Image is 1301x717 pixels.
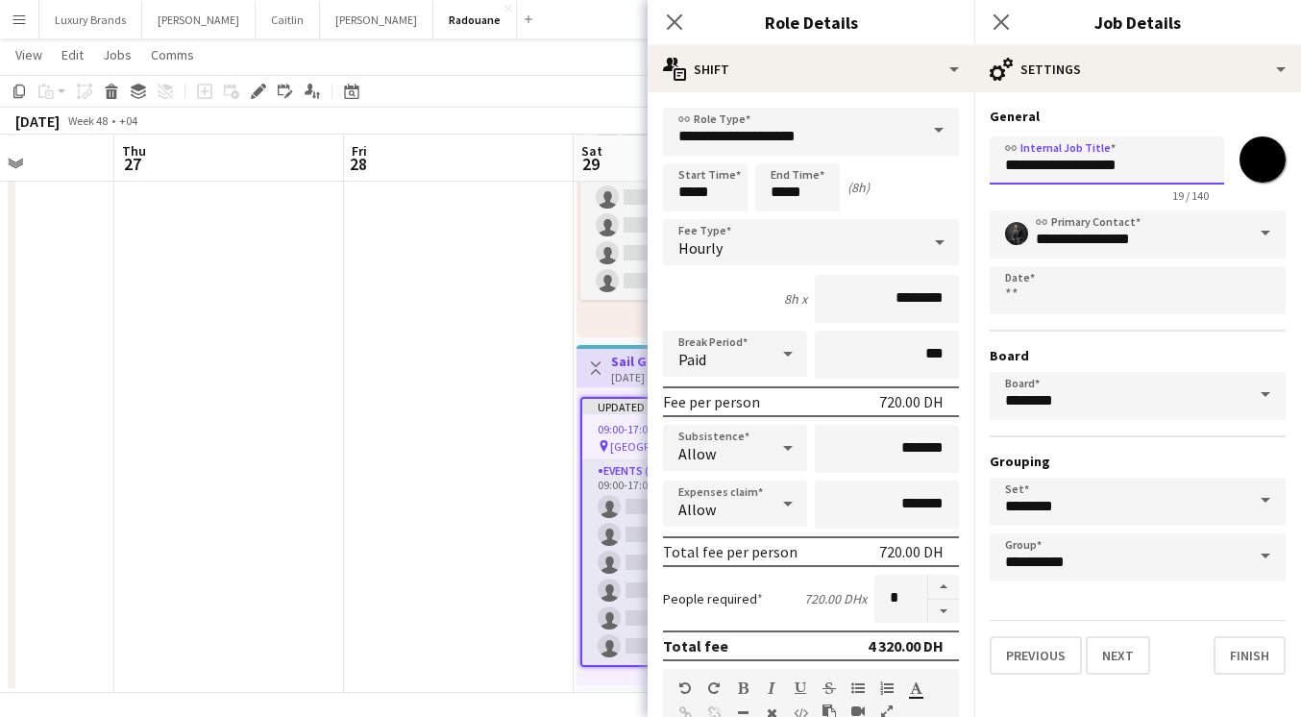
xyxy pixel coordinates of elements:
[804,590,867,607] div: 720.00 DH x
[610,439,716,454] span: [GEOGRAPHIC_DATA]
[678,444,716,463] span: Allow
[578,153,602,175] span: 29
[880,680,894,696] button: Ordered List
[1214,636,1286,675] button: Finish
[765,680,778,696] button: Italic
[611,370,694,384] div: [DATE] → [DATE]
[151,46,194,63] span: Comms
[15,46,42,63] span: View
[582,460,794,665] app-card-role: Events (Event Staff)10A0/609:00-17:00 (8h)
[349,153,367,175] span: 28
[648,10,974,35] h3: Role Details
[8,42,50,67] a: View
[663,542,798,561] div: Total fee per person
[611,353,694,370] h3: Sail GP
[928,600,959,624] button: Decrease
[663,392,760,411] div: Fee per person
[142,1,256,38] button: [PERSON_NAME]
[1157,188,1224,203] span: 19 / 140
[143,42,202,67] a: Comms
[663,590,763,607] label: People required
[61,46,84,63] span: Edit
[103,46,132,63] span: Jobs
[974,10,1301,35] h3: Job Details
[122,142,146,160] span: Thu
[95,42,139,67] a: Jobs
[928,575,959,600] button: Increase
[54,42,91,67] a: Edit
[663,636,728,655] div: Total fee
[580,397,796,667] app-job-card: Updated09:00-17:00 (8h)0/6 [GEOGRAPHIC_DATA]1 RoleEvents (Event Staff)10A0/609:00-17:00 (8h)
[868,636,944,655] div: 4 320.00 DH
[256,1,320,38] button: Caitlin
[582,399,794,414] div: Updated
[822,680,836,696] button: Strikethrough
[990,636,1082,675] button: Previous
[581,142,602,160] span: Sat
[909,680,922,696] button: Text Color
[736,680,749,696] button: Bold
[794,680,807,696] button: Underline
[974,46,1301,92] div: Settings
[678,500,716,519] span: Allow
[847,179,870,196] div: (8h)
[678,238,723,258] span: Hourly
[990,453,1286,470] h3: Grouping
[879,542,944,561] div: 720.00 DH
[39,1,142,38] button: Luxury Brands
[119,153,146,175] span: 27
[990,347,1286,364] h3: Board
[352,142,367,160] span: Fri
[678,350,706,369] span: Paid
[15,111,60,131] div: [DATE]
[707,680,721,696] button: Redo
[119,113,137,128] div: +04
[648,46,974,92] div: Shift
[879,392,944,411] div: 720.00 DH
[433,1,517,38] button: Radouane
[580,95,796,300] app-card-role: Events (Event Staff)20A0/609:00-17:00 (8h)
[678,680,692,696] button: Undo
[851,680,865,696] button: Unordered List
[784,290,807,308] div: 8h x
[63,113,111,128] span: Week 48
[1086,636,1150,675] button: Next
[320,1,433,38] button: [PERSON_NAME]
[990,108,1286,125] h3: General
[598,422,675,436] span: 09:00-17:00 (8h)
